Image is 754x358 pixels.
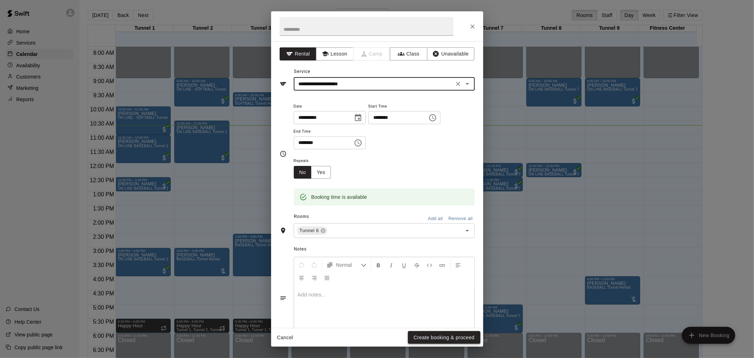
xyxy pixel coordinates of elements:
button: Right Align [308,271,320,284]
span: Start Time [368,102,440,111]
button: Format Italics [385,259,397,271]
button: Unavailable [427,47,474,60]
button: Format Strikethrough [411,259,423,271]
button: Rental [280,47,317,60]
span: Service [294,69,310,74]
button: Redo [308,259,320,271]
span: Normal [336,261,361,268]
button: Remove all [447,213,475,224]
button: Add all [424,213,447,224]
button: Choose time, selected time is 10:30 AM [426,111,440,125]
span: Repeats [294,156,337,166]
button: Cancel [274,331,297,344]
svg: Rooms [280,227,287,234]
span: Rooms [294,214,309,219]
button: Choose time, selected time is 11:30 AM [351,136,365,150]
button: Choose date, selected date is Sep 14, 2025 [351,111,365,125]
div: Tunnel 6 [297,226,328,235]
span: End Time [294,127,366,137]
button: Undo [296,259,308,271]
button: Insert Code [423,259,436,271]
span: Notes [294,244,474,255]
button: Format Underline [398,259,410,271]
button: Insert Link [436,259,448,271]
button: Format Bold [373,259,385,271]
div: outlined button group [294,166,331,179]
button: Left Align [452,259,464,271]
span: Tunnel 6 [297,227,322,234]
svg: Service [280,80,287,87]
button: Justify Align [321,271,333,284]
button: Create booking & proceed [408,331,480,344]
svg: Notes [280,295,287,302]
button: Open [462,79,472,89]
button: Formatting Options [323,259,369,271]
span: Camps can only be created in the Services page [353,47,391,60]
span: Date [294,102,366,111]
button: Yes [311,166,331,179]
button: No [294,166,312,179]
button: Close [466,20,479,33]
div: Booking time is available [311,191,367,203]
svg: Timing [280,150,287,157]
button: Clear [453,79,463,89]
button: Center Align [296,271,308,284]
button: Class [390,47,427,60]
button: Open [462,226,472,236]
button: Lesson [316,47,353,60]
